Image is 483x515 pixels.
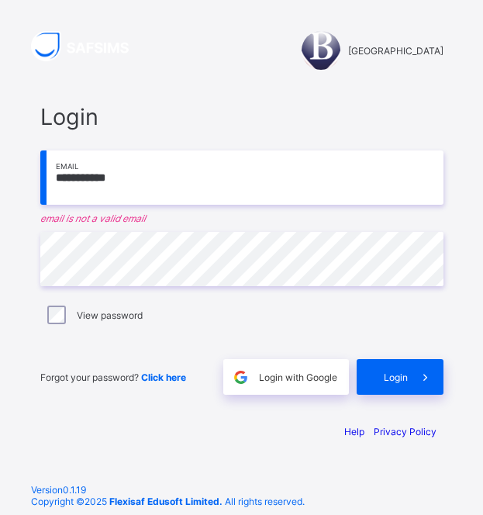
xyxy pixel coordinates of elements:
img: SAFSIMS Logo [31,31,147,61]
a: Click here [141,372,186,383]
span: Version 0.1.19 [31,484,452,496]
a: Privacy Policy [374,426,436,437]
a: Help [344,426,364,437]
span: Login [40,103,443,130]
strong: Flexisaf Edusoft Limited. [109,496,223,507]
span: [GEOGRAPHIC_DATA] [348,45,443,57]
label: View password [77,309,143,321]
img: google.396cfc9801f0270233282035f929180a.svg [232,368,250,386]
span: Copyright © 2025 All rights reserved. [31,496,305,507]
em: email is not a valid email [40,213,443,224]
span: Forgot your password? [40,372,186,383]
span: Login with Google [259,372,337,383]
span: Login [384,372,408,383]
